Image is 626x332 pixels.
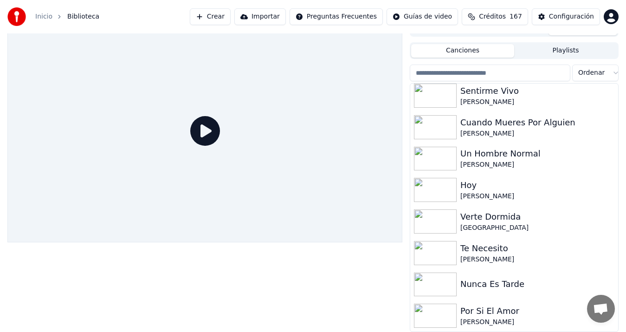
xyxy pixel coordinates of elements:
[460,318,614,327] div: [PERSON_NAME]
[234,8,286,25] button: Importar
[479,12,506,21] span: Créditos
[460,179,614,192] div: Hoy
[67,12,99,21] span: Biblioteca
[462,8,528,25] button: Créditos167
[35,12,99,21] nav: breadcrumb
[460,210,614,223] div: Verte Dormida
[532,8,600,25] button: Configuración
[587,295,615,323] a: Chat abierto
[460,255,614,264] div: [PERSON_NAME]
[460,116,614,129] div: Cuando Mueres Por Alguien
[460,147,614,160] div: Un Hombre Normal
[514,44,617,58] button: Playlists
[7,7,26,26] img: youka
[460,98,614,107] div: [PERSON_NAME]
[190,8,231,25] button: Crear
[460,305,614,318] div: Por Si El Amor
[460,223,614,233] div: [GEOGRAPHIC_DATA]
[578,68,605,78] span: Ordenar
[411,44,514,58] button: Canciones
[35,12,52,21] a: Inicio
[460,129,614,138] div: [PERSON_NAME]
[460,160,614,169] div: [PERSON_NAME]
[290,8,383,25] button: Preguntas Frecuentes
[460,278,614,291] div: Nunca Es Tarde
[460,85,614,98] div: Sentirme Vivo
[387,8,458,25] button: Guías de video
[510,12,522,21] span: 167
[460,192,614,201] div: [PERSON_NAME]
[549,12,594,21] div: Configuración
[460,242,614,255] div: Te Necesito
